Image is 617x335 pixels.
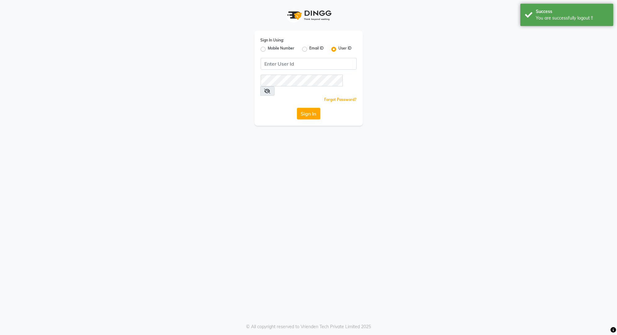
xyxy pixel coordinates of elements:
label: Mobile Number [268,46,295,53]
label: Sign In Using: [261,37,284,43]
img: logo1.svg [284,6,333,24]
label: Email ID [310,46,324,53]
input: Username [261,58,357,70]
label: User ID [339,46,352,53]
a: Forgot Password? [324,97,357,102]
div: Success [536,8,609,15]
button: Sign In [297,108,320,120]
div: You are successfully logout !! [536,15,609,21]
input: Username [261,75,343,86]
